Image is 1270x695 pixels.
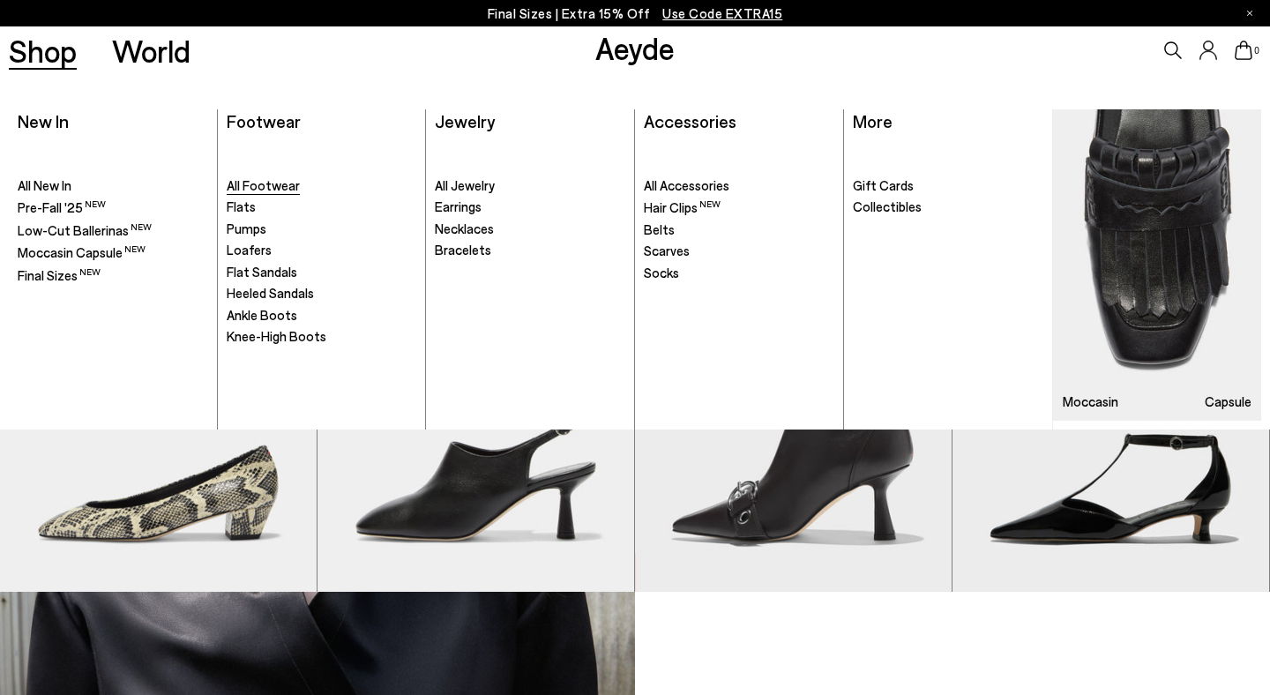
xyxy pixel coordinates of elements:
a: 0 [1235,41,1252,60]
span: Pre-Fall '25 [18,199,106,215]
span: Heeled Sandals [227,285,314,301]
a: Socks [644,265,834,282]
a: Pumps [227,220,417,238]
a: Ankle Boots [227,307,417,325]
a: Low-Cut Ballerinas [18,221,208,240]
span: Bracelets [435,242,491,258]
span: Ankle Boots [227,307,297,323]
span: All Accessories [644,177,729,193]
a: Footwear [227,110,301,131]
a: Necklaces [435,220,625,238]
h3: Capsule [1205,395,1251,408]
a: Gift Cards [853,177,1044,195]
a: Hair Clips [644,198,834,217]
a: Accessories [644,110,736,131]
span: Final Sizes [18,267,101,283]
a: Jewelry [435,110,495,131]
a: New In [18,110,69,131]
span: Necklaces [435,220,494,236]
a: Collectibles [853,198,1044,216]
p: Final Sizes | Extra 15% Off [488,3,783,25]
a: All Footwear [227,177,417,195]
a: Scarves [644,243,834,260]
a: Earrings [435,198,625,216]
span: Socks [644,265,679,280]
span: 0 [1252,46,1261,56]
a: Knee-High Boots [227,328,417,346]
span: Navigate to /collections/ss25-final-sizes [662,5,782,21]
span: Earrings [435,198,482,214]
a: Flat Sandals [227,264,417,281]
a: Aeyde [595,29,675,66]
a: Moccasin Capsule [18,243,208,262]
span: Pumps [227,220,266,236]
a: All Accessories [644,177,834,195]
span: Collectibles [853,198,922,214]
a: Shop [9,35,77,66]
a: Belts [644,221,834,239]
span: Scarves [644,243,690,258]
span: Flat Sandals [227,264,297,280]
span: Flats [227,198,256,214]
a: Heeled Sandals [227,285,417,303]
a: Flats [227,198,417,216]
span: All Footwear [227,177,300,193]
span: Loafers [227,242,272,258]
a: Final Sizes [18,266,208,285]
h3: Moccasin [1063,395,1118,408]
span: Hair Clips [644,199,721,215]
a: All New In [18,177,208,195]
a: World [112,35,190,66]
span: All New In [18,177,71,193]
span: Gift Cards [853,177,914,193]
a: Bracelets [435,242,625,259]
span: Moccasin Capsule [18,244,146,260]
a: All Jewelry [435,177,625,195]
a: Loafers [227,242,417,259]
img: Mobile_e6eede4d-78b8-4bd1-ae2a-4197e375e133_900x.jpg [1053,109,1261,421]
span: Belts [644,221,675,237]
a: Pre-Fall '25 [18,198,208,217]
a: Moccasin Capsule [1053,109,1261,421]
a: More [853,110,893,131]
span: All Jewelry [435,177,495,193]
span: Knee-High Boots [227,328,326,344]
span: Low-Cut Ballerinas [18,222,152,238]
